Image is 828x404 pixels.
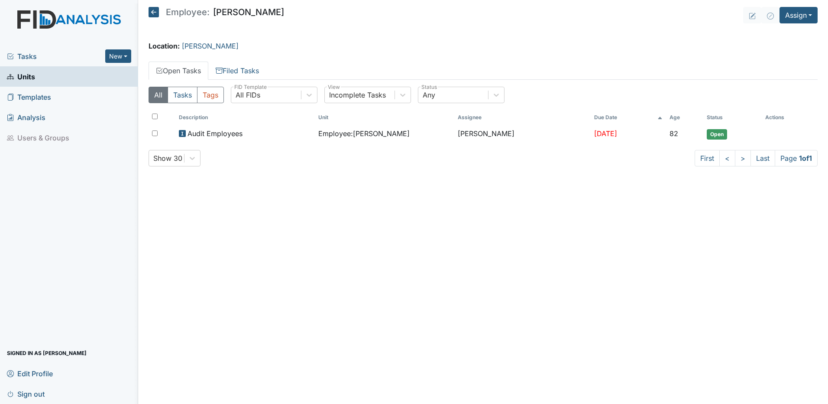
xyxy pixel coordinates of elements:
span: Templates [7,90,51,104]
button: New [105,49,131,63]
th: Assignee [454,110,591,125]
span: Page [775,150,818,166]
button: Tasks [168,87,197,103]
a: > [735,150,751,166]
strong: Location: [149,42,180,50]
span: Sign out [7,387,45,401]
span: Units [7,70,35,83]
a: Last [750,150,775,166]
button: All [149,87,168,103]
span: Employee: [166,8,210,16]
span: Open [707,129,727,140]
th: Toggle SortBy [315,110,454,125]
span: Audit Employees [188,128,243,139]
span: Analysis [7,111,45,124]
th: Toggle SortBy [591,110,666,125]
div: Any [423,90,435,100]
span: Edit Profile [7,367,53,380]
span: 82 [670,129,678,138]
a: First [695,150,720,166]
span: Employee : [PERSON_NAME] [318,128,410,139]
span: [DATE] [594,129,617,138]
th: Toggle SortBy [666,110,703,125]
button: Tags [197,87,224,103]
button: Assign [779,7,818,23]
div: Show 30 [153,153,182,163]
span: Signed in as [PERSON_NAME] [7,346,87,360]
div: Incomplete Tasks [329,90,386,100]
a: Open Tasks [149,62,208,80]
th: Toggle SortBy [703,110,762,125]
th: Toggle SortBy [175,110,315,125]
a: < [719,150,735,166]
td: [PERSON_NAME] [454,125,591,143]
th: Actions [762,110,805,125]
nav: task-pagination [695,150,818,166]
a: [PERSON_NAME] [182,42,239,50]
div: Open Tasks [149,87,818,166]
h5: [PERSON_NAME] [149,7,284,17]
input: Toggle All Rows Selected [152,114,158,119]
div: Type filter [149,87,224,103]
div: All FIDs [236,90,260,100]
a: Tasks [7,51,105,62]
strong: 1 of 1 [799,154,812,163]
a: Filed Tasks [208,62,266,80]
